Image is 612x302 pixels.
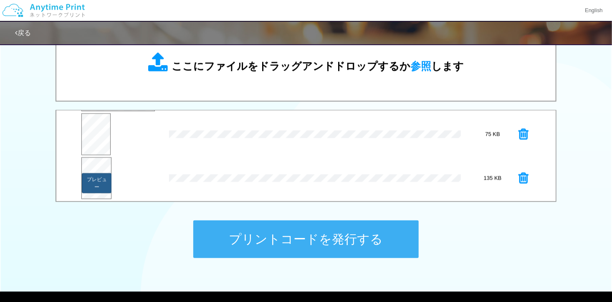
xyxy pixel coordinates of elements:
[172,60,464,72] span: ここにファイルをドラッグアンドドロップするか します
[82,173,111,193] button: プレビュー
[193,220,419,258] button: プリントコードを発行する
[467,131,518,138] div: 75 KB
[410,60,431,72] span: 参照
[15,29,31,36] a: 戻る
[467,174,518,182] div: 135 KB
